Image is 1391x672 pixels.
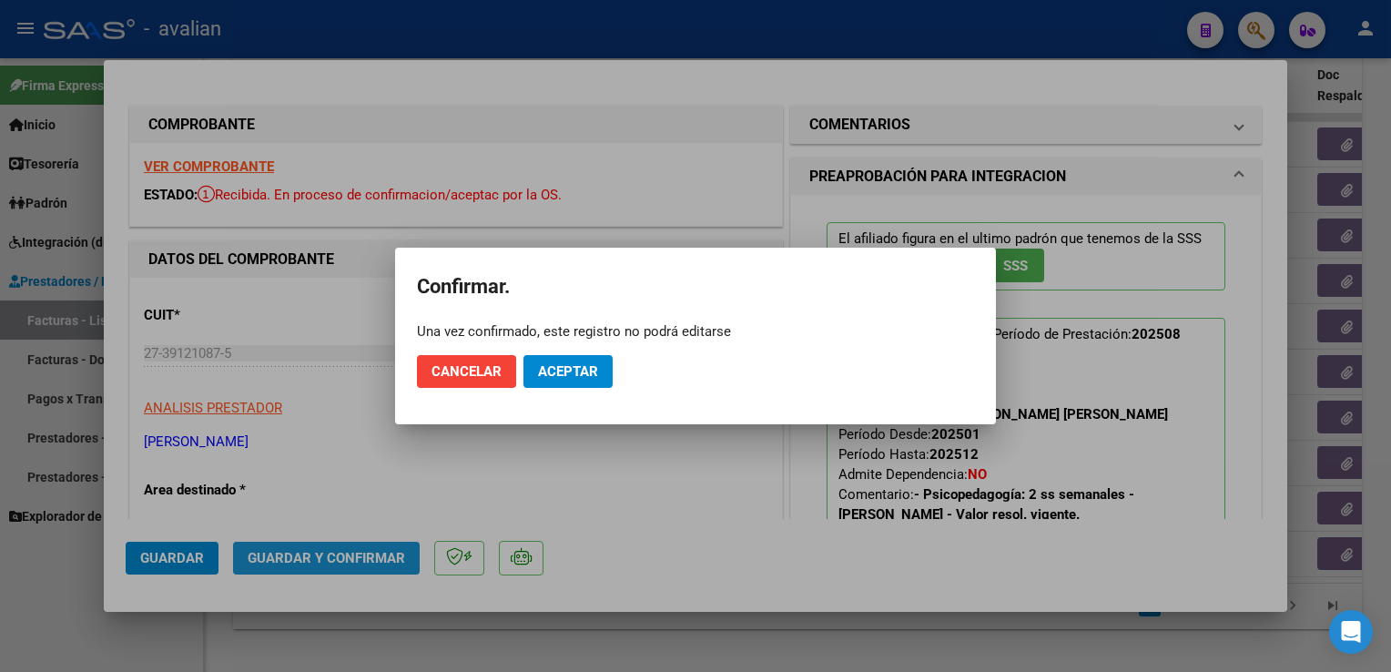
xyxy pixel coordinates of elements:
[417,270,974,304] h2: Confirmar.
[432,363,502,380] span: Cancelar
[417,322,974,341] div: Una vez confirmado, este registro no podrá editarse
[523,355,613,388] button: Aceptar
[1329,610,1373,654] div: Open Intercom Messenger
[417,355,516,388] button: Cancelar
[538,363,598,380] span: Aceptar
